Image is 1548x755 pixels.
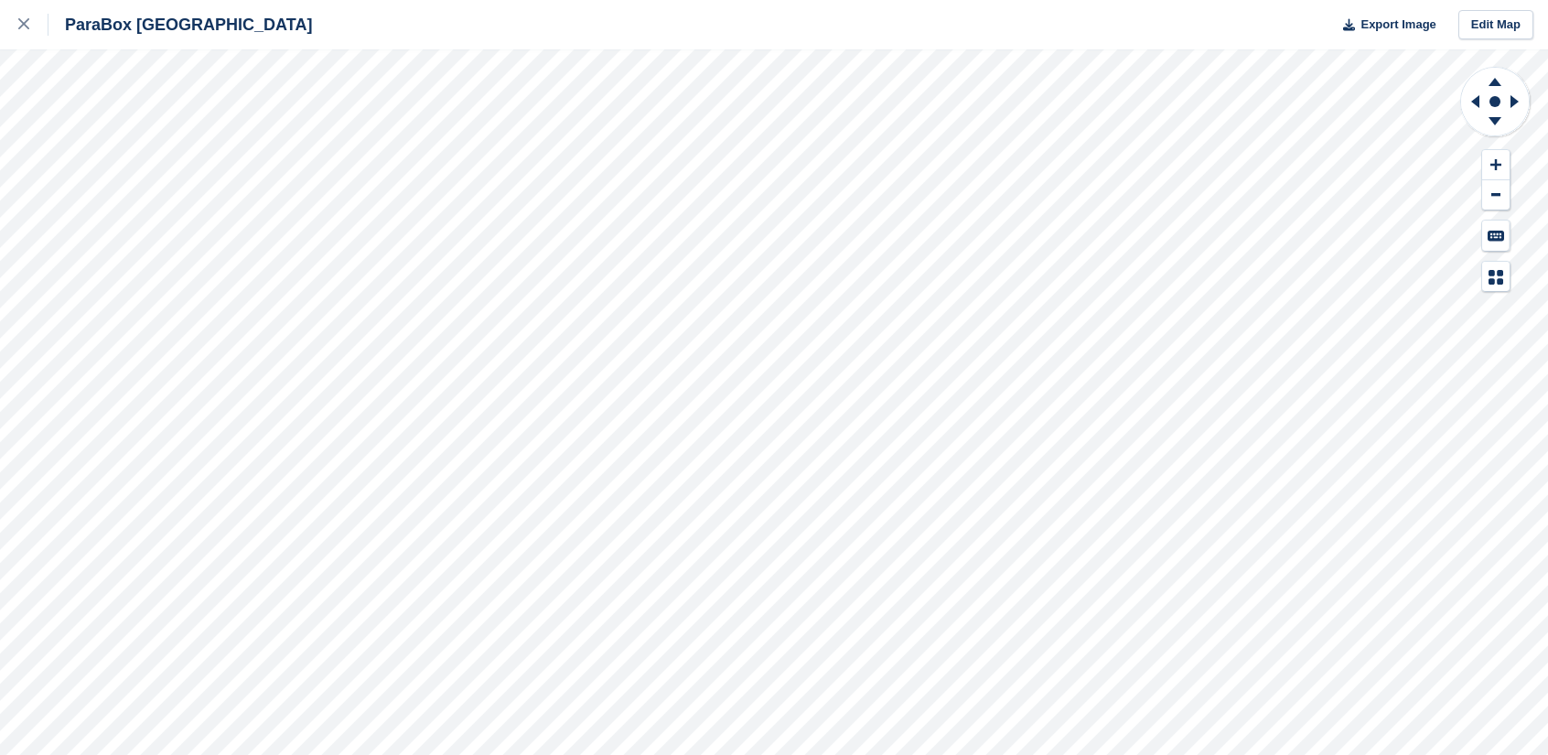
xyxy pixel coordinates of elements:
[1482,180,1510,210] button: Zoom Out
[1482,150,1510,180] button: Zoom In
[1332,10,1436,40] button: Export Image
[1482,262,1510,292] button: Map Legend
[1360,16,1435,34] span: Export Image
[1482,221,1510,251] button: Keyboard Shortcuts
[48,14,312,36] div: ParaBox [GEOGRAPHIC_DATA]
[1458,10,1533,40] a: Edit Map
